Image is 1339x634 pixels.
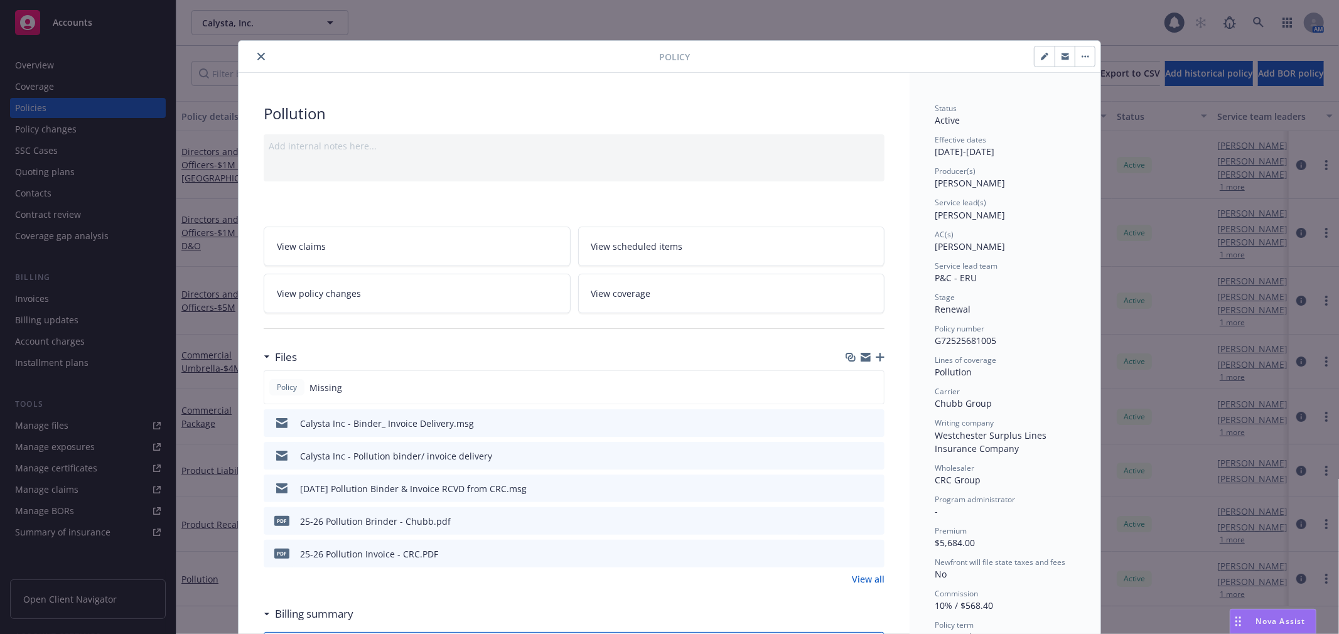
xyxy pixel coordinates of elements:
h3: Billing summary [275,606,353,622]
span: PDF [274,549,289,558]
a: View policy changes [264,274,571,313]
span: pdf [274,516,289,525]
div: Calysta Inc - Binder_ Invoice Delivery.msg [300,417,474,430]
button: preview file [868,547,879,561]
span: CRC Group [935,474,981,486]
span: [PERSON_NAME] [935,240,1005,252]
span: $5,684.00 [935,537,975,549]
span: View policy changes [277,287,361,300]
span: Newfront will file state taxes and fees [935,557,1065,567]
button: download file [848,515,858,528]
span: Stage [935,292,955,303]
span: Renewal [935,303,971,315]
span: Commission [935,588,978,599]
button: preview file [868,515,879,528]
span: Producer(s) [935,166,976,176]
div: [DATE] Pollution Binder & Invoice RCVD from CRC.msg [300,482,527,495]
span: Program administrator [935,494,1015,505]
span: Lines of coverage [935,355,996,365]
div: Drag to move [1230,610,1246,633]
div: Files [264,349,297,365]
div: Calysta Inc - Pollution binder/ invoice delivery [300,449,492,463]
span: Writing company [935,417,994,428]
span: P&C - ERU [935,272,977,284]
span: - [935,505,938,517]
button: close [254,49,269,64]
div: 25-26 Pollution Brinder - Chubb.pdf [300,515,451,528]
button: preview file [868,417,879,430]
span: Policy [274,382,299,393]
span: View coverage [591,287,651,300]
span: Service lead(s) [935,197,986,208]
button: download file [848,547,858,561]
button: preview file [868,482,879,495]
span: No [935,568,947,580]
span: Chubb Group [935,397,992,409]
div: Add internal notes here... [269,139,879,153]
span: Nova Assist [1256,616,1306,626]
span: Policy number [935,323,984,334]
h3: Files [275,349,297,365]
span: Active [935,114,960,126]
span: [PERSON_NAME] [935,209,1005,221]
span: 10% / $568.40 [935,599,993,611]
div: Pollution [264,103,885,124]
span: Status [935,103,957,114]
span: Policy [659,50,690,63]
span: Missing [309,381,342,394]
span: Pollution [935,366,972,378]
span: Carrier [935,386,960,397]
span: Premium [935,525,967,536]
span: AC(s) [935,229,954,240]
span: Westchester Surplus Lines Insurance Company [935,429,1049,454]
span: Policy term [935,620,974,630]
div: 25-26 Pollution Invoice - CRC.PDF [300,547,438,561]
a: View all [852,572,885,586]
button: download file [848,417,858,430]
button: download file [848,449,858,463]
button: download file [848,482,858,495]
a: View coverage [578,274,885,313]
div: [DATE] - [DATE] [935,134,1075,158]
div: Billing summary [264,606,353,622]
span: [PERSON_NAME] [935,177,1005,189]
a: View claims [264,227,571,266]
span: View scheduled items [591,240,683,253]
span: Wholesaler [935,463,974,473]
span: View claims [277,240,326,253]
span: Service lead team [935,261,998,271]
button: Nova Assist [1230,609,1316,634]
button: preview file [868,449,879,463]
span: G72525681005 [935,335,996,347]
a: View scheduled items [578,227,885,266]
span: Effective dates [935,134,986,145]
